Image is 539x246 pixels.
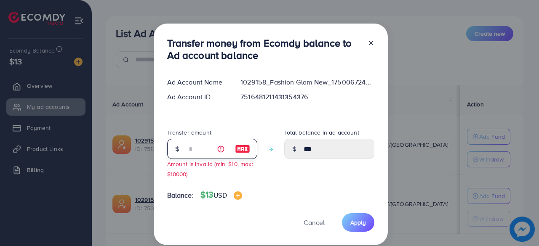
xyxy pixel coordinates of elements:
span: Cancel [304,218,325,227]
h4: $13 [200,190,242,200]
img: image [235,144,250,154]
label: Total balance in ad account [284,128,359,137]
button: Apply [342,213,374,231]
small: Amount is invalid (min: $10, max: $10000) [167,160,253,177]
span: Apply [350,218,366,227]
button: Cancel [293,213,335,231]
div: 1029158_Fashion Glam New_1750067246612 [234,77,381,87]
div: Ad Account ID [160,92,234,102]
h3: Transfer money from Ecomdy balance to Ad account balance [167,37,361,61]
div: 7516481211431354376 [234,92,381,102]
span: USD [213,190,227,200]
div: Ad Account Name [160,77,234,87]
img: image [234,191,242,200]
span: Balance: [167,190,194,200]
label: Transfer amount [167,128,211,137]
